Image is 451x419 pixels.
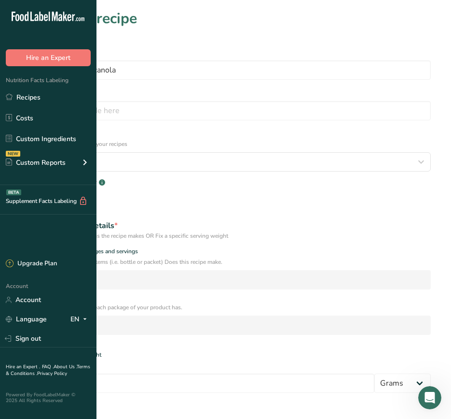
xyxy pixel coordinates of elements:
div: EN [70,314,91,325]
label: Recipe name [20,45,431,57]
a: Terms & Conditions . [6,363,90,377]
label: Is your recipe liquid? [20,177,431,189]
label: Recipe code [20,86,431,97]
p: Add recipe serving size. [20,361,431,370]
div: BETA [6,189,21,195]
a: About Us . [54,363,77,370]
div: Powered By FoodLabelMaker © 2025 All Rights Reserved [6,392,91,404]
p: Select a category to organize your recipes [20,140,431,148]
button: Select category [20,152,431,172]
h1: Set up your recipe [15,8,436,29]
p: How many units of sealable items (i.e. bottle or packet) Does this recipe make. [20,258,431,266]
input: Type your recipe name here [20,60,431,80]
div: OR [20,335,431,344]
p: The number of servings that each package of your product has. [20,303,431,312]
a: Language [6,311,47,328]
div: Specify the number of servings the recipe makes OR Fix a specific serving weight [20,231,431,240]
a: Hire an Expert . [6,363,40,370]
a: Privacy Policy [37,370,67,377]
div: Upgrade Plan [6,259,57,269]
div: Custom Reports [6,158,66,168]
iframe: Intercom live chat [418,386,441,409]
a: FAQ . [42,363,54,370]
input: Type your serving size here [20,374,374,393]
button: Hire an Expert [6,49,91,66]
div: NEW [6,151,20,157]
input: Type your recipe code here [20,101,431,120]
div: Define serving size details [20,220,431,231]
label: Recipe Category? [20,128,431,148]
